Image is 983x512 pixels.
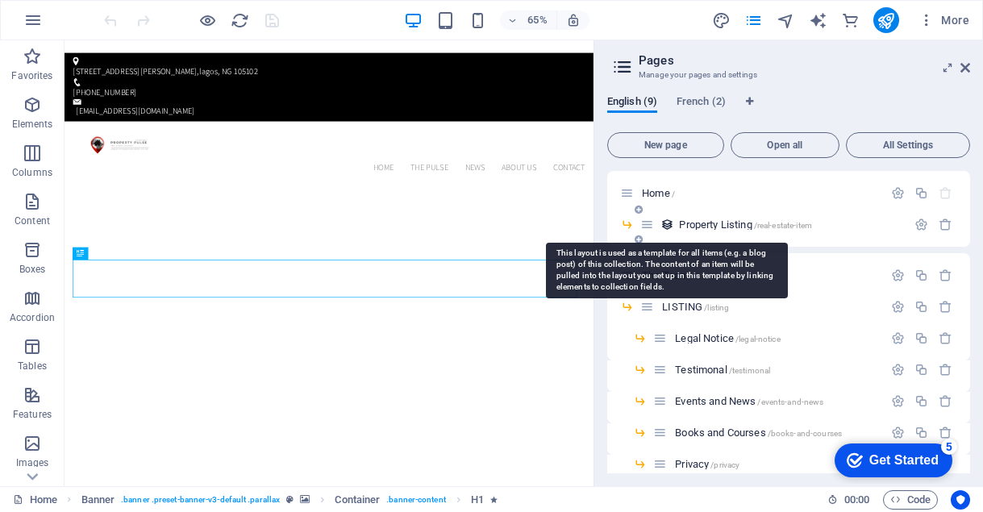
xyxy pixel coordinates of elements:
p: Columns [12,166,52,179]
span: French (2) [677,92,726,114]
div: Duplicate [914,300,928,314]
span: The Team [642,269,726,281]
p: Boxes [19,263,46,276]
div: Remove [939,300,952,314]
span: /the-team [690,272,726,281]
span: 00 00 [844,490,869,510]
button: design [712,10,731,30]
span: /testimonal [729,366,771,375]
i: Publish [877,11,895,30]
i: This element is a customizable preset [286,495,294,504]
div: Settings [914,218,928,231]
span: Click to open page [675,364,770,376]
a: Click to cancel selection. Double-click to open Pages [13,490,57,510]
span: Click to open page [675,427,842,439]
i: AI Writer [809,11,827,30]
span: Click to open page [675,458,739,470]
span: Legal Notice [675,332,780,344]
h6: Session time [827,490,870,510]
span: Click to open page [675,395,823,407]
span: Click to select. Double-click to edit [81,490,115,510]
button: pages [744,10,764,30]
p: Images [16,456,49,469]
i: Navigator [777,11,795,30]
div: Testimonal/testimonal [670,364,883,375]
div: Get Started 5 items remaining, 0% complete [9,8,127,42]
span: English (9) [607,92,657,114]
i: Commerce [841,11,860,30]
div: Remove [939,394,952,408]
div: Language Tabs [607,95,970,126]
p: Features [13,408,52,421]
span: Home [642,187,675,199]
button: More [912,7,976,33]
div: Privacy/privacy [670,459,883,469]
button: New page [607,132,724,158]
div: Remove [939,218,952,231]
div: Settings [891,363,905,377]
div: Duplicate [914,426,928,439]
button: Click here to leave preview mode and continue editing [198,10,217,30]
div: Settings [891,331,905,345]
div: Settings [891,426,905,439]
div: Events and News/events-and-news [670,396,883,406]
span: Click to select. Double-click to edit [471,490,484,510]
span: More [918,12,969,28]
span: Click to select. Double-click to edit [335,490,380,510]
i: Element contains an animation [490,495,498,504]
p: Favorites [11,69,52,82]
span: / [672,189,675,198]
div: Duplicate [914,363,928,377]
span: Code [890,490,931,510]
div: Get Started [44,18,113,32]
div: Duplicate [914,331,928,345]
h6: 65% [524,10,550,30]
button: text_generator [809,10,828,30]
button: Usercentrics [951,490,970,510]
span: Open all [738,140,833,150]
i: This element contains a background [300,495,310,504]
i: Design (Ctrl+Alt+Y) [712,11,731,30]
div: Remove [939,426,952,439]
span: /books-and-courses [768,429,843,438]
div: Remove [939,363,952,377]
button: Code [883,490,938,510]
div: Settings [891,268,905,282]
span: New page [614,140,717,150]
div: Settings [891,394,905,408]
span: /privacy [710,460,739,469]
i: Pages (Ctrl+Alt+S) [744,11,763,30]
div: Books and Courses/books-and-courses [670,427,883,438]
span: : [856,493,858,506]
div: Settings [891,300,905,314]
p: Tables [18,360,47,373]
span: . banner .preset-banner-v3-default .parallax [121,490,280,510]
nav: breadcrumb [81,490,498,510]
div: Duplicate [914,268,928,282]
span: /listing [704,303,729,312]
div: Home/ [637,188,883,198]
span: /real-estate-item [754,221,812,230]
button: 65% [500,10,557,30]
button: All Settings [846,132,970,158]
div: The Team/the-team [637,270,883,281]
p: Accordion [10,311,55,324]
i: Reload page [231,11,249,30]
button: navigator [777,10,796,30]
div: The startpage cannot be deleted [939,186,952,200]
p: Elements [12,118,53,131]
span: /legal-notice [735,335,781,343]
button: commerce [841,10,860,30]
div: Duplicate [914,186,928,200]
span: All Settings [853,140,963,150]
span: LISTING [662,301,729,313]
h2: Pages [639,53,970,68]
div: Duplicate [914,394,928,408]
div: 5 [115,3,131,19]
span: . banner-content [386,490,445,510]
div: Remove [939,331,952,345]
span: Click to open page [679,219,812,231]
div: Property Listing/real-estate-item [674,219,906,230]
span: /events-and-news [757,398,823,406]
h3: Manage your pages and settings [639,68,938,82]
